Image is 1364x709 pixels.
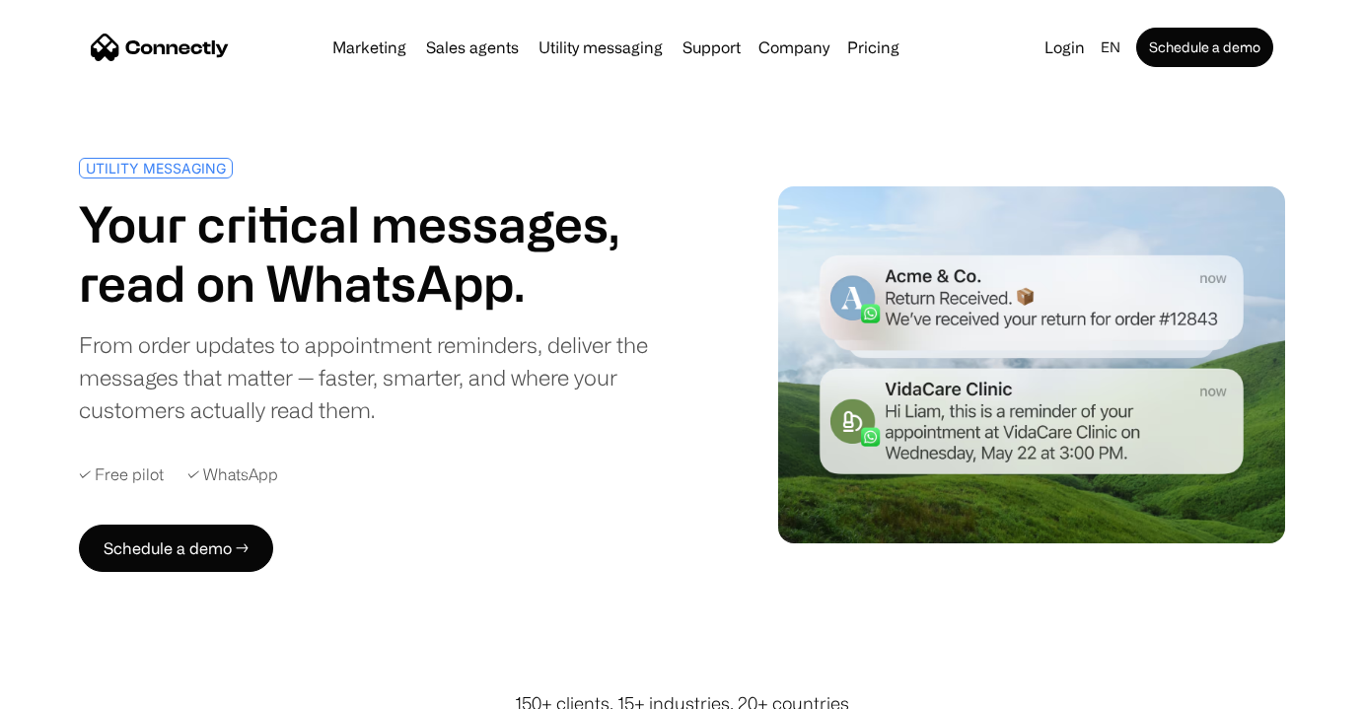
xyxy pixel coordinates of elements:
[79,465,164,484] div: ✓ Free pilot
[418,39,527,55] a: Sales agents
[1136,28,1273,67] a: Schedule a demo
[79,194,675,313] h1: Your critical messages, read on WhatsApp.
[839,39,907,55] a: Pricing
[79,525,273,572] a: Schedule a demo →
[1101,34,1120,61] div: en
[758,34,829,61] div: Company
[1037,34,1093,61] a: Login
[86,161,226,176] div: UTILITY MESSAGING
[675,39,749,55] a: Support
[324,39,414,55] a: Marketing
[187,465,278,484] div: ✓ WhatsApp
[531,39,671,55] a: Utility messaging
[79,328,675,426] div: From order updates to appointment reminders, deliver the messages that matter — faster, smarter, ...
